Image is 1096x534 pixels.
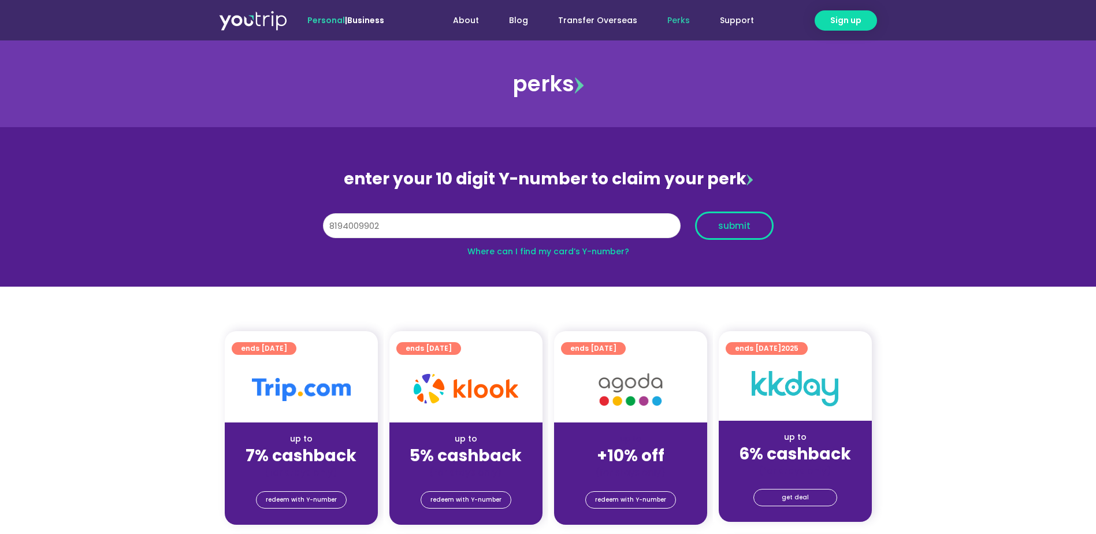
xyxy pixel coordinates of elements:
[307,14,384,26] span: |
[232,342,296,355] a: ends [DATE]
[563,466,698,479] div: (for stays only)
[241,342,287,355] span: ends [DATE]
[739,443,851,465] strong: 6% cashback
[830,14,861,27] span: Sign up
[246,444,356,467] strong: 7% cashback
[256,491,347,509] a: redeem with Y-number
[728,465,863,477] div: (for stays only)
[347,14,384,26] a: Business
[421,491,511,509] a: redeem with Y-number
[438,10,494,31] a: About
[597,444,664,467] strong: +10% off
[585,491,676,509] a: redeem with Y-number
[307,14,345,26] span: Personal
[410,444,522,467] strong: 5% cashback
[718,221,751,230] span: submit
[735,342,798,355] span: ends [DATE]
[399,466,533,479] div: (for stays only)
[415,10,769,31] nav: Menu
[467,246,629,257] a: Where can I find my card’s Y-number?
[396,342,461,355] a: ends [DATE]
[815,10,877,31] a: Sign up
[570,342,616,355] span: ends [DATE]
[543,10,652,31] a: Transfer Overseas
[266,492,337,508] span: redeem with Y-number
[317,164,779,194] div: enter your 10 digit Y-number to claim your perk
[234,433,369,445] div: up to
[695,212,774,240] button: submit
[728,431,863,443] div: up to
[406,342,452,355] span: ends [DATE]
[234,466,369,479] div: (for stays only)
[753,489,837,506] a: get deal
[781,343,798,353] span: 2025
[595,492,666,508] span: redeem with Y-number
[705,10,769,31] a: Support
[782,489,809,506] span: get deal
[323,213,681,239] input: 10 digit Y-number (e.g. 8123456789)
[561,342,626,355] a: ends [DATE]
[620,433,641,444] span: up to
[323,212,774,249] form: Y Number
[430,492,501,508] span: redeem with Y-number
[652,10,705,31] a: Perks
[726,342,808,355] a: ends [DATE]2025
[494,10,543,31] a: Blog
[399,433,533,445] div: up to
